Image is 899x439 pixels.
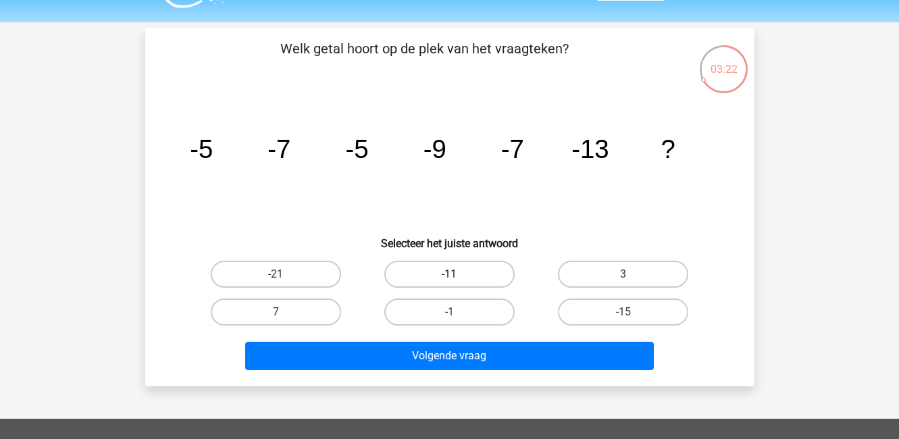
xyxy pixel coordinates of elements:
label: -21 [211,261,341,288]
tspan: ? [661,134,675,163]
label: 3 [558,261,688,288]
tspan: -13 [571,134,609,163]
h6: Selecteer het juiste antwoord [167,226,733,250]
tspan: -7 [500,134,523,163]
label: 7 [211,299,341,326]
label: -15 [558,299,688,326]
div: 03:22 [698,44,749,78]
label: -1 [384,299,515,326]
tspan: -5 [345,134,368,163]
tspan: -9 [423,134,446,163]
label: -11 [384,261,515,288]
p: Welk getal hoort op de plek van het vraagteken? [167,38,682,79]
tspan: -5 [190,134,213,163]
button: Volgende vraag [245,342,654,370]
tspan: -7 [267,134,290,163]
